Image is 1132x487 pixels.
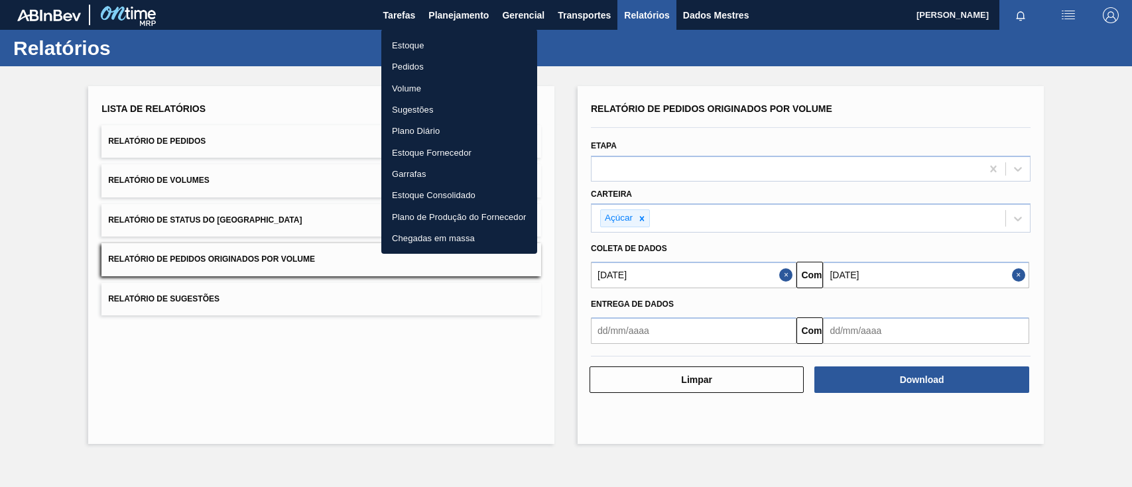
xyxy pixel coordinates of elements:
[381,206,537,227] a: Plano de Produção do Fornecedor
[381,184,537,205] a: Estoque Consolidado
[381,56,537,77] a: Pedidos
[392,62,424,72] font: Pedidos
[392,233,475,243] font: Chegadas em massa
[392,126,440,136] font: Plano Diário
[392,190,475,200] font: Estoque Consolidado
[381,227,537,248] a: Chegadas em massa
[381,120,537,141] a: Plano Diário
[392,83,421,93] font: Volume
[381,99,537,120] a: Sugestões
[392,169,426,179] font: Garrafas
[392,105,434,115] font: Sugestões
[381,163,537,184] a: Garrafas
[381,142,537,163] a: Estoque Fornecedor
[381,78,537,99] a: Volume
[381,34,537,56] a: Estoque
[392,211,527,221] font: Plano de Produção do Fornecedor
[392,40,424,50] font: Estoque
[392,147,472,157] font: Estoque Fornecedor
